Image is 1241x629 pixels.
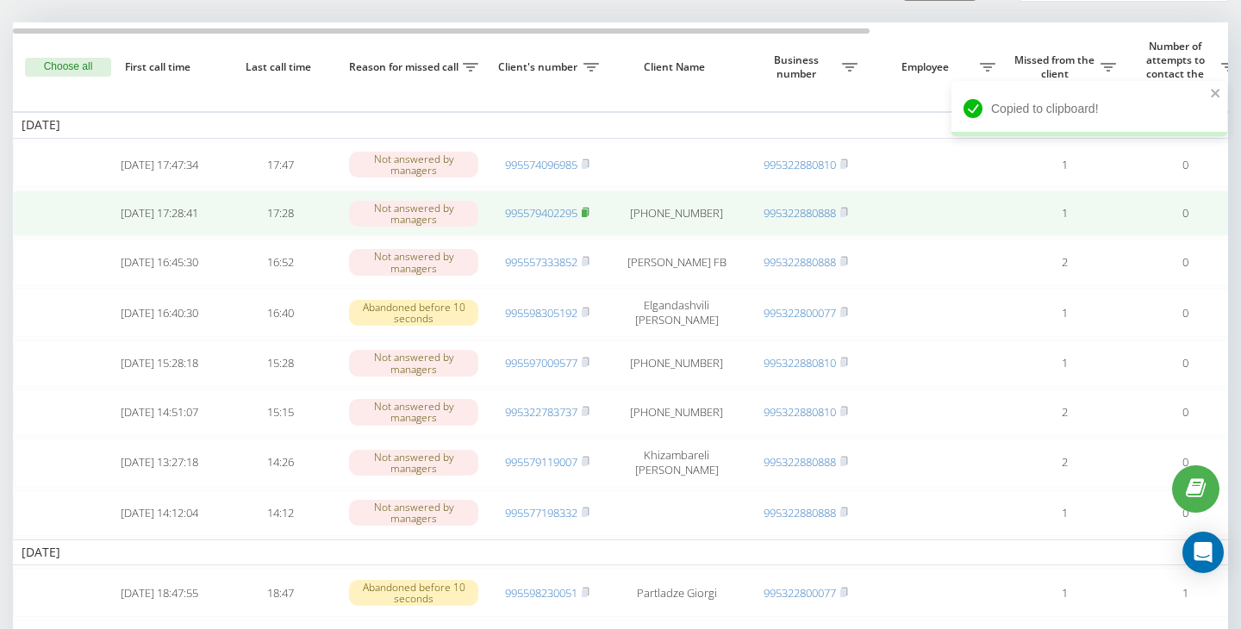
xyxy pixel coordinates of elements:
[99,142,220,188] td: [DATE] 17:47:34
[1210,86,1222,103] button: close
[220,289,340,337] td: 16:40
[505,404,577,420] a: 995322783737
[99,490,220,536] td: [DATE] 14:12:04
[220,439,340,487] td: 14:26
[608,439,745,487] td: Khizambareli [PERSON_NAME]
[754,53,842,80] span: Business number
[99,190,220,236] td: [DATE] 17:28:41
[505,454,577,470] a: 995579119007
[764,454,836,470] a: 995322880888
[220,240,340,285] td: 16:52
[764,305,836,321] a: 995322800077
[608,190,745,236] td: [PHONE_NUMBER]
[99,439,220,487] td: [DATE] 13:27:18
[220,142,340,188] td: 17:47
[875,60,980,74] span: Employee
[1004,569,1125,617] td: 1
[608,240,745,285] td: [PERSON_NAME] FB
[349,60,463,74] span: Reason for missed call
[764,404,836,420] a: 995322880810
[25,58,111,77] button: Choose all
[764,254,836,270] a: 995322880888
[1004,490,1125,536] td: 1
[764,157,836,172] a: 995322880810
[349,152,478,177] div: Not answered by managers
[220,389,340,435] td: 15:15
[220,190,340,236] td: 17:28
[1004,240,1125,285] td: 2
[764,585,836,601] a: 995322800077
[349,300,478,326] div: Abandoned before 10 seconds
[505,505,577,520] a: 995577198332
[113,60,206,74] span: First call time
[234,60,327,74] span: Last call time
[349,450,478,476] div: Not answered by managers
[496,60,583,74] span: Client's number
[1004,439,1125,487] td: 2
[349,500,478,526] div: Not answered by managers
[951,81,1227,136] div: Copied to clipboard!
[608,389,745,435] td: [PHONE_NUMBER]
[1004,142,1125,188] td: 1
[220,490,340,536] td: 14:12
[764,205,836,221] a: 995322880888
[99,569,220,617] td: [DATE] 18:47:55
[1004,340,1125,386] td: 1
[349,201,478,227] div: Not answered by managers
[1004,389,1125,435] td: 2
[1004,289,1125,337] td: 1
[349,350,478,376] div: Not answered by managers
[99,289,220,337] td: [DATE] 16:40:30
[99,340,220,386] td: [DATE] 15:28:18
[622,60,731,74] span: Client Name
[349,580,478,606] div: Abandoned before 10 seconds
[608,289,745,337] td: Elgandashvili [PERSON_NAME]
[99,389,220,435] td: [DATE] 14:51:07
[1004,190,1125,236] td: 1
[349,399,478,425] div: Not answered by managers
[505,205,577,221] a: 995579402295
[764,505,836,520] a: 995322880888
[764,355,836,371] a: 995322880810
[220,340,340,386] td: 15:28
[505,254,577,270] a: 995557333852
[505,355,577,371] a: 995597009577
[349,249,478,275] div: Not answered by managers
[505,157,577,172] a: 995574096985
[220,569,340,617] td: 18:47
[608,569,745,617] td: Partladze Giorgi
[505,585,577,601] a: 995598230051
[505,305,577,321] a: 995598305192
[608,340,745,386] td: [PHONE_NUMBER]
[99,240,220,285] td: [DATE] 16:45:30
[1182,532,1224,573] div: Open Intercom Messenger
